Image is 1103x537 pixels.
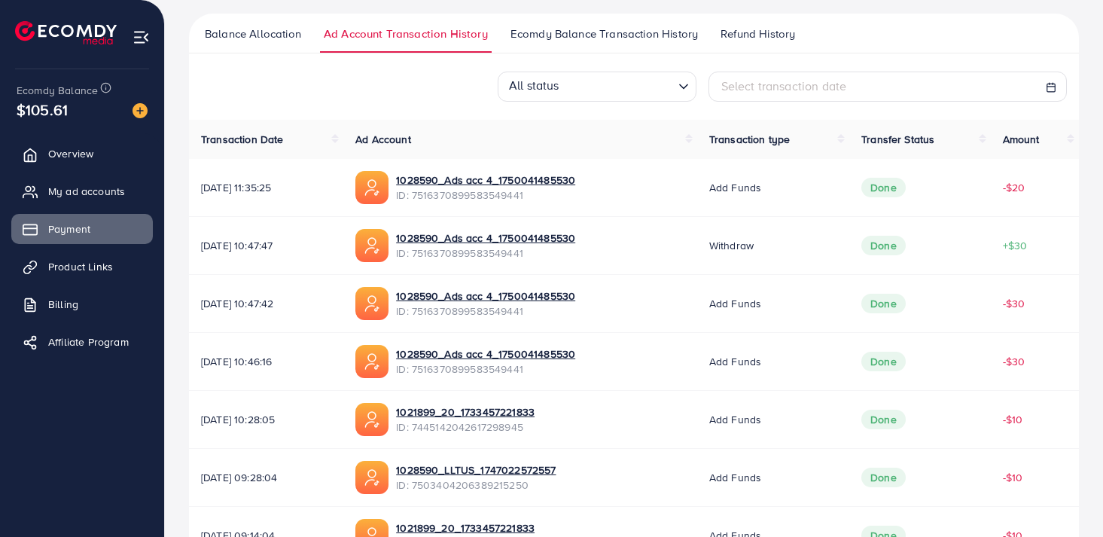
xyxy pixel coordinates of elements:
[709,412,761,427] span: Add funds
[1003,132,1040,147] span: Amount
[48,146,93,161] span: Overview
[17,83,98,98] span: Ecomdy Balance
[205,26,301,42] span: Balance Allocation
[133,29,150,46] img: menu
[396,362,575,377] span: ID: 7516370899583549441
[709,180,761,195] span: Add funds
[510,26,698,42] span: Ecomdy Balance Transaction History
[709,470,761,485] span: Add funds
[721,78,847,94] span: Select transaction date
[709,354,761,369] span: Add funds
[709,296,761,311] span: Add funds
[201,470,331,485] span: [DATE] 09:28:04
[861,410,906,429] span: Done
[48,297,78,312] span: Billing
[48,259,113,274] span: Product Links
[861,178,906,197] span: Done
[48,184,125,199] span: My ad accounts
[396,288,575,304] a: 1028590_Ads acc 4_1750041485530
[201,238,331,253] span: [DATE] 10:47:47
[201,354,331,369] span: [DATE] 10:46:16
[861,294,906,313] span: Done
[1003,354,1025,369] span: -$30
[201,412,331,427] span: [DATE] 10:28:05
[324,26,488,42] span: Ad Account Transaction History
[721,26,795,42] span: Refund History
[396,346,575,362] a: 1028590_Ads acc 4_1750041485530
[861,236,906,255] span: Done
[861,352,906,371] span: Done
[396,188,575,203] span: ID: 7516370899583549441
[355,287,388,320] img: ic-ads-acc.e4c84228.svg
[11,252,153,282] a: Product Links
[1003,470,1023,485] span: -$10
[11,289,153,319] a: Billing
[15,21,117,44] img: logo
[396,420,535,435] span: ID: 7445142042617298945
[1039,469,1092,526] iframe: Chat
[396,462,556,478] a: 1028590_LLTUS_1747022572557
[506,73,562,98] span: All status
[201,180,331,195] span: [DATE] 11:35:25
[709,238,754,253] span: Withdraw
[396,246,575,261] span: ID: 7516370899583549441
[1003,180,1025,195] span: -$20
[396,478,556,493] span: ID: 7503404206389215250
[396,230,575,246] a: 1028590_Ads acc 4_1750041485530
[1003,412,1023,427] span: -$10
[355,345,388,378] img: ic-ads-acc.e4c84228.svg
[396,404,535,420] a: 1021899_20_1733457221833
[355,171,388,204] img: ic-ads-acc.e4c84228.svg
[498,72,696,102] div: Search for option
[133,103,148,118] img: image
[861,468,906,487] span: Done
[355,403,388,436] img: ic-ads-acc.e4c84228.svg
[396,520,535,535] a: 1021899_20_1733457221833
[355,229,388,262] img: ic-ads-acc.e4c84228.svg
[355,461,388,494] img: ic-ads-acc.e4c84228.svg
[1003,238,1028,253] span: +$30
[17,99,68,121] span: $105.61
[355,132,411,147] span: Ad Account
[48,221,90,236] span: Payment
[861,132,934,147] span: Transfer Status
[564,74,672,98] input: Search for option
[11,139,153,169] a: Overview
[709,132,791,147] span: Transaction type
[11,176,153,206] a: My ad accounts
[11,327,153,357] a: Affiliate Program
[201,132,284,147] span: Transaction Date
[11,214,153,244] a: Payment
[1003,296,1025,311] span: -$30
[48,334,129,349] span: Affiliate Program
[396,172,575,188] a: 1028590_Ads acc 4_1750041485530
[201,296,331,311] span: [DATE] 10:47:42
[396,304,575,319] span: ID: 7516370899583549441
